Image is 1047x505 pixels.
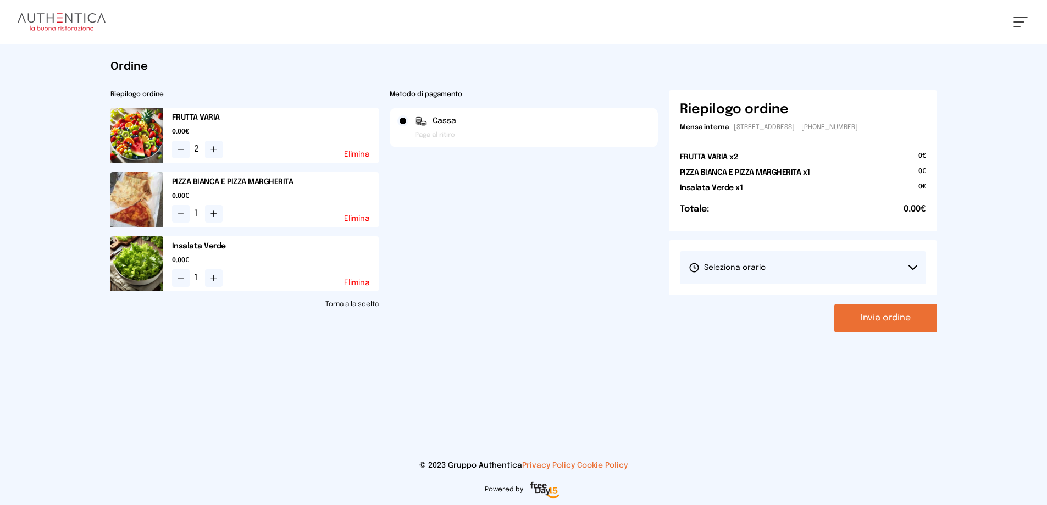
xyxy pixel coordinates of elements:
h2: Insalata Verde [172,241,379,252]
h6: Riepilogo ordine [680,101,789,119]
img: media [110,108,163,163]
span: 0.00€ [904,203,926,216]
span: Seleziona orario [689,262,766,273]
span: Cassa [433,115,456,126]
button: Seleziona orario [680,251,926,284]
span: 1 [194,207,201,220]
img: logo.8f33a47.png [18,13,106,31]
h2: FRUTTA VARIA [172,112,379,123]
a: Torna alla scelta [110,300,379,309]
h1: Ordine [110,59,937,75]
span: 0.00€ [172,256,379,265]
img: logo-freeday.3e08031.png [528,480,562,502]
span: Powered by [485,485,523,494]
span: 0.00€ [172,192,379,201]
h2: PIZZA BIANCA E PIZZA MARGHERITA [172,176,379,187]
span: 0.00€ [172,127,379,136]
h2: FRUTTA VARIA x2 [680,152,738,163]
span: 0€ [918,167,926,182]
h2: Metodo di pagamento [390,90,658,99]
button: Elimina [344,279,370,287]
span: 0€ [918,152,926,167]
button: Elimina [344,151,370,158]
h2: Riepilogo ordine [110,90,379,99]
a: Cookie Policy [577,462,628,469]
h6: Totale: [680,203,709,216]
button: Invia ordine [834,304,937,332]
h2: Insalata Verde x1 [680,182,743,193]
p: - [STREET_ADDRESS] - [PHONE_NUMBER] [680,123,926,132]
img: media [110,172,163,227]
h2: PIZZA BIANCA E PIZZA MARGHERITA x1 [680,167,810,178]
a: Privacy Policy [522,462,575,469]
img: media [110,236,163,292]
span: 2 [194,143,201,156]
span: Paga al ritiro [415,131,455,140]
span: 0€ [918,182,926,198]
button: Elimina [344,215,370,223]
span: 1 [194,271,201,285]
p: © 2023 Gruppo Authentica [18,460,1029,471]
span: Mensa interna [680,124,729,131]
